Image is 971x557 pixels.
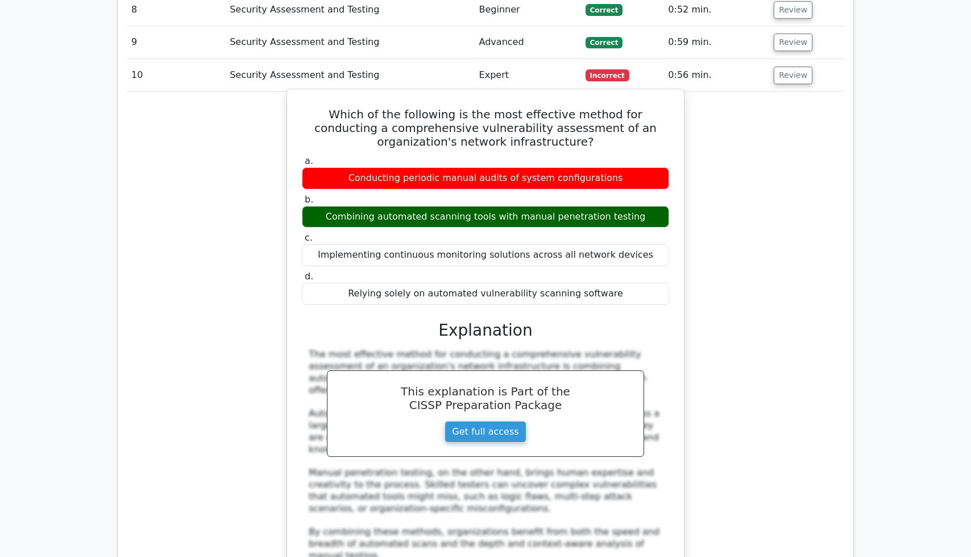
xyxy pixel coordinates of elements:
h3: Explanation [309,321,662,340]
div: Implementing continuous monitoring solutions across all network devices [302,244,669,266]
td: Security Assessment and Testing [225,26,474,59]
span: Correct [586,4,623,15]
h5: Which of the following is the most effective method for conducting a comprehensive vulnerability ... [301,108,670,148]
button: Review [774,67,812,84]
td: Security Assessment and Testing [225,59,474,92]
span: a. [305,155,313,166]
td: 10 [127,59,225,92]
span: Correct [586,37,623,48]
span: d. [305,271,313,282]
span: b. [305,194,313,205]
span: Incorrect [586,69,629,81]
div: Conducting periodic manual audits of system configurations [302,167,669,189]
td: Advanced [475,26,581,59]
td: 0:59 min. [663,26,769,59]
a: Get full access [445,421,526,443]
td: Expert [475,59,581,92]
td: 0:56 min. [663,59,769,92]
div: Relying solely on automated vulnerability scanning software [302,283,669,305]
button: Review [774,1,812,19]
div: Combining automated scanning tools with manual penetration testing [302,206,669,228]
td: 9 [127,26,225,59]
span: c. [305,232,313,243]
button: Review [774,34,812,51]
